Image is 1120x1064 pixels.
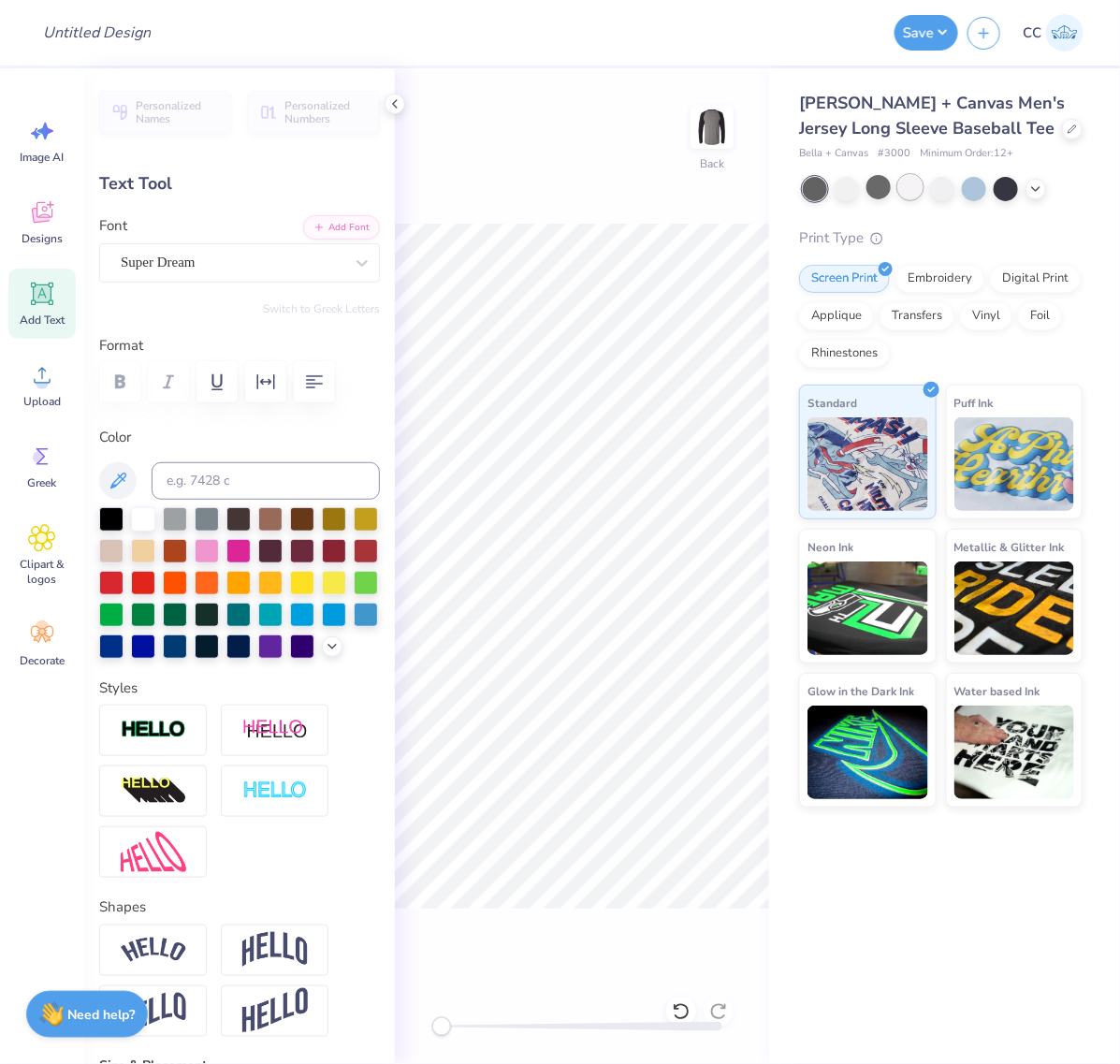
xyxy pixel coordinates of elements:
[954,393,994,413] span: Puff Ink
[432,1017,451,1036] div: Accessibility label
[242,988,308,1034] img: Rise
[799,302,874,330] div: Applique
[960,302,1012,330] div: Vinyl
[28,475,57,490] span: Greek
[880,302,954,330] div: Transfers
[28,14,166,51] input: Untitled Design
[807,681,914,701] span: Glow in the Dark Ink
[799,227,1083,249] div: Print Type
[242,719,308,742] img: Shadow
[121,720,186,741] img: Stroke
[99,427,380,448] label: Color
[954,561,1075,655] img: Metallic & Glitter Ink
[895,265,984,293] div: Embroidery
[807,393,857,413] span: Standard
[136,99,220,125] span: Personalized Names
[22,231,63,246] span: Designs
[799,265,890,293] div: Screen Print
[242,932,308,968] img: Arch
[152,462,380,500] input: e.g. 7428 c
[121,938,186,963] img: Arc
[1046,14,1084,51] img: Cyril Cabanete
[248,91,380,134] button: Personalized Numbers
[799,340,890,368] div: Rhinestones
[807,537,853,557] span: Neon Ink
[99,171,380,197] div: Text Tool
[99,678,138,699] label: Styles
[23,394,61,409] span: Upload
[807,706,928,799] img: Glow in the Dark Ink
[954,537,1065,557] span: Metallic & Glitter Ink
[1014,14,1092,51] a: CC
[99,215,127,237] label: Font
[303,215,380,240] button: Add Font
[263,301,380,316] button: Switch to Greek Letters
[20,653,65,668] span: Decorate
[954,681,1040,701] span: Water based Ink
[121,777,186,807] img: 3D Illusion
[121,993,186,1029] img: Flag
[954,417,1075,511] img: Puff Ink
[807,417,928,511] img: Standard
[284,99,369,125] span: Personalized Numbers
[920,146,1013,162] span: Minimum Order: 12 +
[121,832,186,872] img: Free Distort
[99,896,146,918] label: Shapes
[242,780,308,802] img: Negative Space
[99,335,380,357] label: Format
[21,150,65,165] span: Image AI
[878,146,910,162] span: # 3000
[20,313,65,328] span: Add Text
[799,146,868,162] span: Bella + Canvas
[954,706,1075,799] img: Water based Ink
[990,265,1081,293] div: Digital Print
[68,1006,136,1024] strong: Need help?
[807,561,928,655] img: Neon Ink
[99,91,231,134] button: Personalized Names
[700,155,724,172] div: Back
[693,109,731,146] img: Back
[1023,22,1041,44] span: CC
[895,15,958,51] button: Save
[799,92,1065,139] span: [PERSON_NAME] + Canvas Men's Jersey Long Sleeve Baseball Tee
[11,557,73,587] span: Clipart & logos
[1018,302,1062,330] div: Foil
